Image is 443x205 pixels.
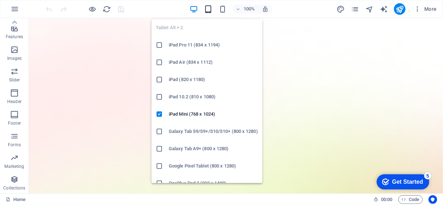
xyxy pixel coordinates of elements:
div: Get Started [21,8,52,14]
p: Features [6,34,23,40]
h6: iPad Air (834 x 1112) [169,58,258,67]
p: Collections [3,185,25,191]
button: 100% [232,5,258,13]
i: Design (Ctrl+Alt+Y) [336,5,345,13]
i: Reload page [103,5,111,13]
span: 00 00 [381,195,392,204]
h6: 100% [243,5,255,13]
a: Click to cancel selection. Double-click to open Pages [6,195,26,204]
h6: iPad 10.2 (810 x 1080) [169,93,258,101]
button: Usercentrics [429,195,437,204]
p: Forms [8,142,21,148]
span: : [386,197,387,202]
h6: Galaxy Tab A9+ (800 x 1280) [169,144,258,153]
span: More [414,5,437,13]
span: Code [402,195,420,204]
i: Navigator [365,5,374,13]
button: Click here to leave preview mode and continue editing [88,5,97,13]
h6: Session time [374,195,393,204]
h6: iPad (820 x 1180) [169,75,258,84]
button: reload [103,5,111,13]
h6: iPad Mini (768 x 1024) [169,110,258,119]
button: publish [394,3,406,15]
p: Images [7,55,22,61]
button: design [336,5,345,13]
h6: Galaxy Tab S9/S9+/S10/S10+ (800 x 1280) [169,127,258,136]
p: Header [7,99,22,104]
div: Get Started 5 items remaining, 0% complete [6,4,58,19]
i: On resize automatically adjust zoom level to fit chosen device. [262,6,268,12]
button: pages [351,5,360,13]
button: text_generator [380,5,388,13]
p: Marketing [4,164,24,169]
p: Slider [9,77,20,83]
button: More [411,3,440,15]
h6: iPad Pro 11 (834 x 1194) [169,41,258,49]
h6: OnePlus Pad 2 (900 x 1400) [169,179,258,188]
div: 5 [53,1,60,9]
p: Footer [8,120,21,126]
i: Publish [395,5,404,13]
i: Pages (Ctrl+Alt+S) [351,5,359,13]
button: navigator [365,5,374,13]
button: Code [398,195,423,204]
h6: Google Pixel Tablet (800 x 1280) [169,162,258,170]
i: AI Writer [380,5,388,13]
